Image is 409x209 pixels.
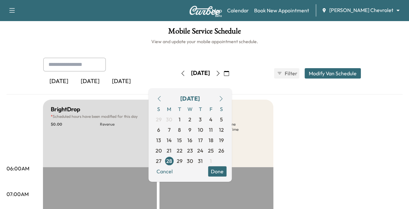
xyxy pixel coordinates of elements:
[7,38,402,45] h6: View and update your mobile appointment schedule.
[156,147,162,154] span: 20
[179,116,181,123] span: 1
[197,147,203,154] span: 24
[156,157,161,165] span: 27
[198,126,203,134] span: 10
[220,116,223,123] span: 5
[216,104,226,114] span: S
[51,114,149,119] p: Scheduled hours have been modified for this day
[166,116,172,123] span: 30
[177,136,182,144] span: 15
[154,166,176,177] button: Cancel
[167,136,172,144] span: 14
[51,122,100,127] p: $ 0.00
[209,126,213,134] span: 11
[215,13,222,18] div: Beta
[187,157,193,165] span: 30
[198,157,203,165] span: 31
[208,147,214,154] span: 25
[329,6,393,14] span: [PERSON_NAME] Chevrolet
[216,122,266,127] p: Work Time
[208,136,213,144] span: 18
[187,147,193,154] span: 23
[188,126,191,134] span: 9
[51,105,80,114] h5: BrightDrop
[216,127,266,132] p: Transit Time
[156,136,161,144] span: 13
[219,126,224,134] span: 12
[218,147,224,154] span: 26
[195,104,206,114] span: T
[177,147,183,154] span: 22
[187,136,192,144] span: 16
[180,94,200,103] div: [DATE]
[185,104,195,114] span: W
[212,6,222,14] a: MapBeta
[199,116,202,123] span: 3
[168,126,170,134] span: 7
[164,104,174,114] span: M
[189,6,220,15] img: Curbee Logo
[274,68,299,79] button: Filter
[106,74,137,89] div: [DATE]
[188,116,191,123] span: 2
[177,157,183,165] span: 29
[305,68,361,79] button: Modify Van Schedule
[216,117,266,122] p: Revenue
[227,6,249,14] a: Calendar
[157,126,160,134] span: 6
[167,147,171,154] span: 21
[208,166,226,177] button: Done
[7,165,29,172] p: 06:00AM
[174,104,185,114] span: T
[154,104,164,114] span: S
[254,6,309,14] a: Book New Appointment
[209,116,212,123] span: 4
[166,157,172,165] span: 28
[178,126,181,134] span: 8
[156,116,162,123] span: 29
[198,136,203,144] span: 17
[7,27,402,38] h1: Mobile Service Schedule
[100,122,149,127] p: Revenue
[191,69,210,77] div: [DATE]
[206,104,216,114] span: F
[7,190,29,198] p: 07:00AM
[219,136,224,144] span: 19
[75,74,106,89] div: [DATE]
[43,74,75,89] div: [DATE]
[210,157,212,165] span: 1
[285,69,296,77] span: Filter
